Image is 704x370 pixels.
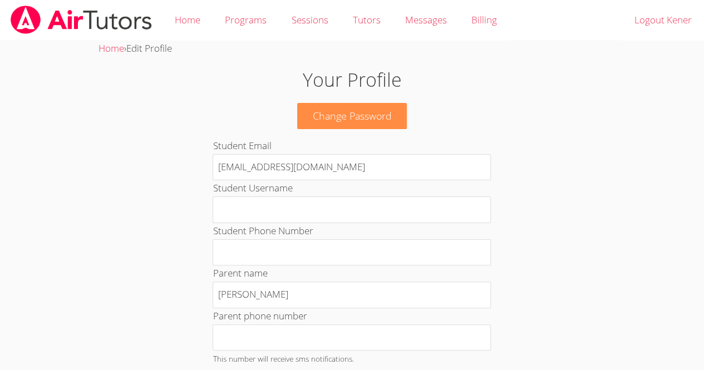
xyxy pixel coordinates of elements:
label: Parent name [213,267,267,279]
small: This number will receive sms notifications. [213,353,353,364]
label: Student Email [213,139,271,152]
div: › [99,41,605,57]
h1: Your Profile [162,66,542,94]
span: Messages [405,13,447,26]
span: Edit Profile [126,42,172,55]
label: Parent phone number [213,309,307,322]
a: Home [99,42,124,55]
label: Student Username [213,181,292,194]
a: Change Password [297,103,407,129]
img: airtutors_banner-c4298cdbf04f3fff15de1276eac7730deb9818008684d7c2e4769d2f7ddbe033.png [9,6,153,34]
label: Student Phone Number [213,224,313,237]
